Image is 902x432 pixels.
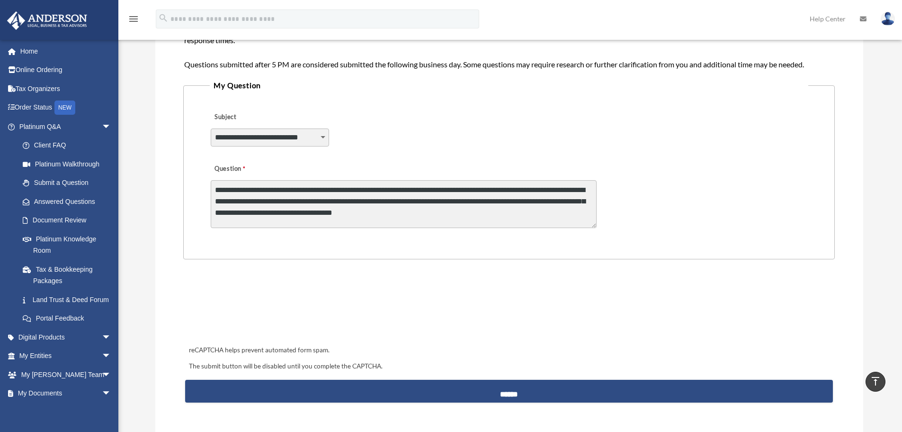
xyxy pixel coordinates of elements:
img: User Pic [881,12,895,26]
span: arrow_drop_down [102,347,121,366]
a: My Documentsarrow_drop_down [7,384,125,403]
a: Tax Organizers [7,79,125,98]
a: Platinum Walkthrough [13,155,125,174]
a: menu [128,17,139,25]
label: Question [211,163,284,176]
a: Client FAQ [13,136,125,155]
a: Document Review [13,211,125,230]
a: Land Trust & Deed Forum [13,290,125,309]
div: NEW [54,101,75,115]
a: Order StatusNEW [7,98,125,118]
a: Home [7,42,125,61]
div: reCAPTCHA helps prevent automated form spam. [185,345,832,356]
a: Tax & Bookkeeping Packages [13,260,125,290]
span: arrow_drop_down [102,117,121,137]
legend: My Question [210,79,808,92]
img: Anderson Advisors Platinum Portal [4,11,90,30]
a: Online Ordering [7,61,125,80]
a: Platinum Q&Aarrow_drop_down [7,117,125,136]
div: The submit button will be disabled until you complete the CAPTCHA. [185,361,832,372]
span: arrow_drop_down [102,365,121,385]
a: Digital Productsarrow_drop_down [7,328,125,347]
span: arrow_drop_down [102,384,121,404]
a: Answered Questions [13,192,125,211]
i: menu [128,13,139,25]
iframe: reCAPTCHA [186,289,330,326]
i: search [158,13,169,23]
a: vertical_align_top [866,372,885,392]
span: arrow_drop_down [102,328,121,347]
label: Subject [211,111,301,124]
a: Submit a Question [13,174,121,193]
a: Portal Feedback [13,309,125,328]
a: My [PERSON_NAME] Teamarrow_drop_down [7,365,125,384]
a: Platinum Knowledge Room [13,230,125,260]
i: vertical_align_top [870,376,881,387]
a: My Entitiesarrow_drop_down [7,347,125,366]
